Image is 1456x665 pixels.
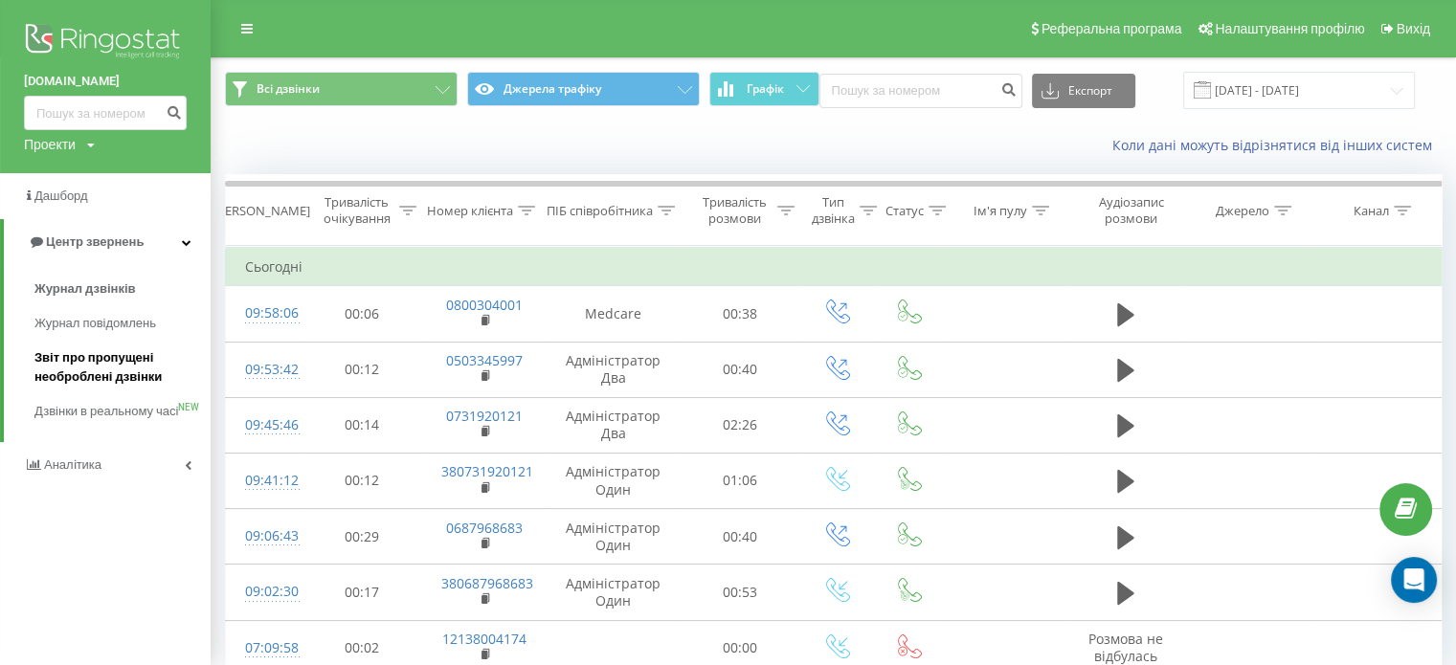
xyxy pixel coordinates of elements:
a: 0503345997 [446,351,523,369]
div: [PERSON_NAME] [213,203,310,219]
span: Реферальна програма [1042,21,1182,36]
a: 0687968683 [446,519,523,537]
td: Адміністратор Один [547,509,681,565]
a: Дзвінки в реальному часіNEW [34,394,211,429]
td: Medcare [547,286,681,342]
td: Адміністратор Два [547,342,681,397]
td: 02:26 [681,397,800,453]
div: 09:45:46 [245,407,283,444]
span: Дзвінки в реальному часі [34,402,178,421]
td: 00:12 [302,342,422,397]
a: 380731920121 [441,462,533,480]
a: Коли дані можуть відрізнятися вiд інших систем [1112,136,1442,154]
td: 00:38 [681,286,800,342]
span: Журнал повідомлень [34,314,156,333]
td: Адміністратор Два [547,397,681,453]
input: Пошук за номером [24,96,187,130]
div: Ім'я пулу [974,203,1027,219]
span: Звіт про пропущені необроблені дзвінки [34,348,201,387]
td: 00:29 [302,509,422,565]
div: Open Intercom Messenger [1391,557,1437,603]
a: 12138004174 [442,630,526,648]
button: Графік [709,72,819,106]
div: Тривалість очікування [319,194,394,227]
div: 09:53:42 [245,351,283,388]
span: Розмова не відбулась [1088,630,1163,665]
div: Канал [1354,203,1389,219]
div: 09:06:43 [245,518,283,555]
td: 00:17 [302,565,422,620]
div: ПІБ співробітника [547,203,653,219]
div: Джерело [1216,203,1269,219]
div: Аудіозапис розмови [1085,194,1177,227]
a: 380687968683 [441,574,533,592]
td: 01:06 [681,453,800,508]
div: Статус [885,203,924,219]
button: Джерела трафіку [467,72,700,106]
div: Номер клієнта [427,203,513,219]
a: 0800304001 [446,296,523,314]
td: 00:12 [302,453,422,508]
img: Ringostat logo [24,19,187,67]
a: Звіт про пропущені необроблені дзвінки [34,341,211,394]
span: Графік [747,82,784,96]
a: 0731920121 [446,407,523,425]
span: Налаштування профілю [1215,21,1364,36]
td: 00:40 [681,342,800,397]
div: 09:41:12 [245,462,283,499]
td: Адміністратор Один [547,565,681,620]
div: Проекти [24,135,76,154]
a: Журнал повідомлень [34,306,211,341]
span: Дашборд [34,188,88,203]
button: Всі дзвінки [225,72,458,106]
span: Аналiтика [44,457,101,472]
span: Центр звернень [46,234,144,249]
td: Адміністратор Один [547,453,681,508]
td: 00:06 [302,286,422,342]
div: 09:02:30 [245,573,283,610]
td: 00:53 [681,565,800,620]
div: Тип дзвінка [812,194,855,227]
a: Центр звернень [4,219,211,265]
button: Експорт [1032,74,1135,108]
span: Журнал дзвінків [34,279,136,299]
span: Вихід [1397,21,1430,36]
input: Пошук за номером [819,74,1022,108]
div: 09:58:06 [245,295,283,332]
td: 00:14 [302,397,422,453]
a: Журнал дзвінків [34,272,211,306]
span: Всі дзвінки [257,81,320,97]
a: [DOMAIN_NAME] [24,72,187,91]
div: Тривалість розмови [697,194,773,227]
td: 00:40 [681,509,800,565]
